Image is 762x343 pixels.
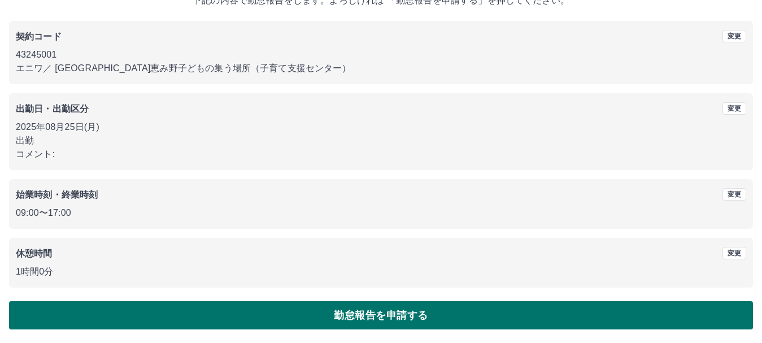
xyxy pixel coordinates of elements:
button: 変更 [722,102,746,115]
p: 1時間0分 [16,265,746,279]
b: 休憩時間 [16,249,53,258]
p: 09:00 〜 17:00 [16,206,746,220]
p: 出勤 [16,134,746,147]
p: エニワ ／ [GEOGRAPHIC_DATA]恵み野子どもの集う場所（子育て支援センター） [16,62,746,75]
p: 43245001 [16,48,746,62]
button: 勤怠報告を申請する [9,301,753,329]
button: 変更 [722,247,746,259]
b: 出勤日・出勤区分 [16,104,89,114]
button: 変更 [722,188,746,201]
p: コメント: [16,147,746,161]
p: 2025年08月25日(月) [16,120,746,134]
b: 契約コード [16,32,62,41]
b: 始業時刻・終業時刻 [16,190,98,199]
button: 変更 [722,30,746,42]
